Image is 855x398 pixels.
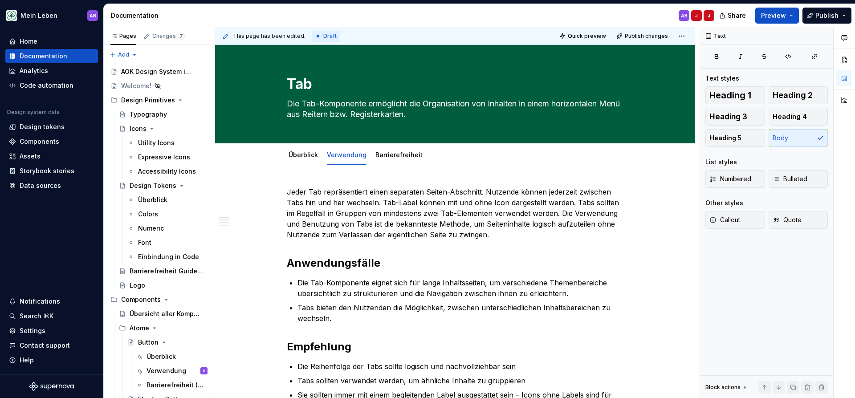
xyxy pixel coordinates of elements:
div: S [203,366,205,375]
h2: Anwendungsfälle [287,256,623,270]
div: Contact support [20,341,70,350]
a: Übersicht aller Komponenten [115,307,211,321]
div: Analytics [20,66,48,75]
a: Data sources [5,179,98,193]
div: Barrierefreiheit (WIP) [147,381,206,390]
div: Notifications [20,297,60,306]
a: Überblick [124,193,211,207]
div: Accessibility Icons [138,167,196,176]
button: Heading 1 [705,86,765,104]
div: Pages [110,32,136,40]
a: Logo [115,278,211,292]
svg: Supernova Logo [29,382,74,391]
div: J [708,12,710,19]
span: Bulleted [773,175,807,183]
a: Design Tokens [115,179,211,193]
div: AOK Design System in Arbeit [121,67,195,76]
span: Heading 5 [709,134,741,142]
div: Font [138,238,151,247]
span: Heading 4 [773,112,807,121]
a: Überblick [132,349,211,364]
div: Barrierefreiheit Guidelines [130,267,203,276]
p: Die Reihenfolge der Tabs sollte logisch und nachvollziehbar sein [297,361,623,372]
div: Überblick [285,145,322,164]
a: Code automation [5,78,98,93]
div: Components [20,137,59,146]
span: Publish changes [625,32,668,40]
div: Block actions [705,384,741,391]
div: Überblick [147,352,176,361]
a: Numeric [124,221,211,236]
a: Überblick [289,151,318,158]
button: Heading 4 [769,108,828,126]
button: Contact support [5,338,98,353]
span: Preview [761,11,786,20]
a: Documentation [5,49,98,63]
a: Colors [124,207,211,221]
div: Design Primitives [121,96,175,105]
div: List styles [705,158,737,167]
button: Add [107,49,140,61]
button: Notifications [5,294,98,309]
button: Quote [769,211,828,229]
p: Jeder Tab repräsentiert einen separaten Seiten-Abschnitt. Nutzende können jederzeit zwischen Tabs... [287,187,623,240]
button: Share [715,8,752,24]
span: Draft [323,32,337,40]
button: Bulleted [769,170,828,188]
div: Changes [152,32,185,40]
textarea: Die Tab-Komponente ermöglicht die Organisation von Inhalten in einem horizontalen Menü aus Reiter... [285,97,622,122]
button: Callout [705,211,765,229]
div: Help [20,356,34,365]
div: Logo [130,281,145,290]
a: Analytics [5,64,98,78]
a: Barrierefreiheit [375,151,423,158]
div: Components [121,295,161,304]
a: Components [5,134,98,149]
button: Mein LebenAB [2,6,102,25]
span: Heading 2 [773,91,813,100]
button: Heading 2 [769,86,828,104]
a: Font [124,236,211,250]
p: Tabs bieten den Nutzenden die Möglichkeit, zwischen unterschiedlichen Inhaltsbereichen zu wechseln. [297,302,623,324]
button: Preview [755,8,799,24]
div: Utility Icons [138,138,175,147]
a: VerwendungS [132,364,211,378]
div: Design system data [7,109,60,116]
div: Code automation [20,81,73,90]
span: Share [728,11,746,20]
button: Heading 3 [705,108,765,126]
button: Quick preview [557,30,610,42]
button: Help [5,353,98,367]
a: Welcome! [107,79,211,93]
a: Storybook stories [5,164,98,178]
span: Quote [773,215,802,224]
a: AOK Design System in Arbeit [107,65,211,79]
a: Einbindung in Code [124,250,211,264]
div: J [695,12,698,19]
h2: Empfehlung [287,340,623,354]
div: AB [90,12,96,19]
p: Tabs sollten verwendet werden, um ähnliche Inhalte zu gruppieren [297,375,623,386]
a: Accessibility Icons [124,164,211,179]
button: Publish changes [614,30,672,42]
span: Numbered [709,175,751,183]
span: This page has been edited. [233,32,305,40]
span: Publish [815,11,839,20]
div: Mein Leben [20,11,57,20]
div: Data sources [20,181,61,190]
a: Assets [5,149,98,163]
a: Barrierefreiheit (WIP) [132,378,211,392]
div: Typography [130,110,167,119]
a: Button [124,335,211,349]
div: Storybook stories [20,167,74,175]
div: Verwendung [147,366,186,375]
div: Home [20,37,37,46]
div: Atome [115,321,211,335]
div: Button [138,338,159,347]
div: Überblick [138,195,167,204]
div: Colors [138,210,158,219]
a: Design tokens [5,120,98,134]
span: Callout [709,215,740,224]
div: Assets [20,152,41,161]
img: df5db9ef-aba0-4771-bf51-9763b7497661.png [6,10,17,21]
